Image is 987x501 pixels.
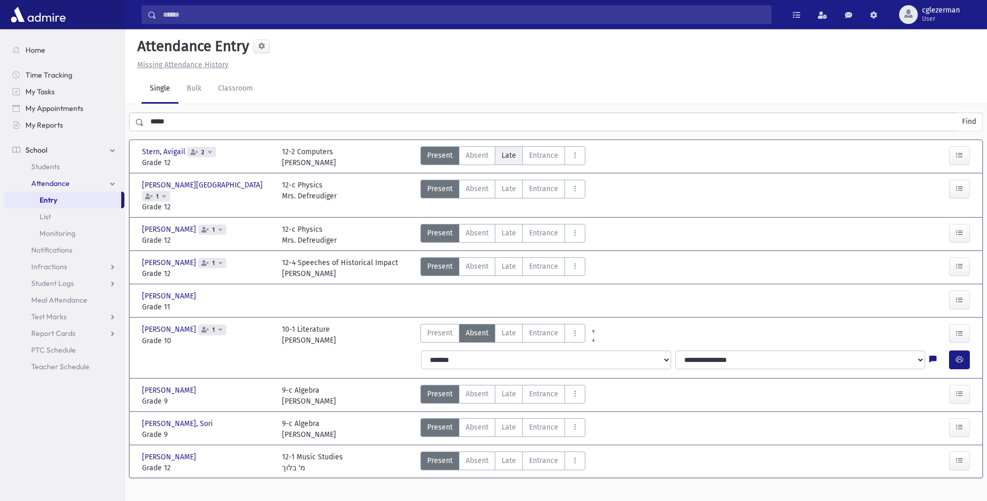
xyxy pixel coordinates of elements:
span: Meal Attendance [31,295,87,305]
div: 12-2 Computers [PERSON_NAME] [282,146,336,168]
a: Attendance [4,175,124,192]
span: [PERSON_NAME] [142,324,198,335]
div: AttTypes [420,385,585,407]
span: Home [25,45,45,55]
u: Missing Attendance History [137,60,228,69]
span: Absent [466,422,489,433]
span: Entrance [529,422,558,433]
span: Present [427,228,453,239]
span: 2 [199,149,207,156]
button: Find [956,113,982,131]
span: Time Tracking [25,70,72,80]
span: Monitoring [40,229,75,238]
span: Absent [466,261,489,272]
span: Present [427,183,453,194]
span: Grade 12 [142,462,272,473]
span: Absent [466,150,489,161]
div: AttTypes [420,452,585,473]
div: AttTypes [420,324,585,346]
span: Absent [466,228,489,239]
span: Entrance [529,228,558,239]
span: 1 [210,260,217,267]
span: My Appointments [25,104,83,113]
span: Absent [466,328,489,339]
a: Test Marks [4,308,124,325]
span: Late [502,261,516,272]
span: Late [502,389,516,399]
span: Late [502,422,516,433]
div: 9-c Algebra [PERSON_NAME] [282,385,336,407]
a: My Appointments [4,100,124,117]
span: [PERSON_NAME] [142,257,198,268]
img: AdmirePro [8,4,68,25]
a: Missing Attendance History [133,60,228,69]
span: 1 [154,193,161,200]
div: 9-c Algebra [PERSON_NAME] [282,418,336,440]
span: Absent [466,183,489,194]
span: Grade 11 [142,302,272,312]
span: Late [502,228,516,239]
div: AttTypes [420,257,585,279]
span: Report Cards [31,329,75,338]
a: My Reports [4,117,124,133]
div: AttTypes [420,224,585,246]
span: Grade 9 [142,429,272,440]
span: 1 [210,327,217,333]
span: [PERSON_NAME] [142,224,198,235]
a: Notifications [4,242,124,258]
span: Late [502,328,516,339]
input: Search [157,5,771,24]
a: Time Tracking [4,67,124,83]
div: AttTypes [420,418,585,440]
span: [PERSON_NAME][GEOGRAPHIC_DATA] [142,180,265,191]
span: Entrance [529,150,558,161]
span: Present [427,150,453,161]
div: 12-c Physics Mrs. Defreudiger [282,180,337,212]
a: Meal Attendance [4,292,124,308]
span: cglezerman [922,6,960,15]
a: Bulk [178,74,210,104]
span: Grade 12 [142,157,272,168]
a: List [4,208,124,225]
a: School [4,142,124,158]
span: My Tasks [25,87,55,96]
span: Present [427,422,453,433]
a: Entry [4,192,121,208]
span: 1 [210,227,217,233]
span: Grade 10 [142,335,272,346]
span: Test Marks [31,312,67,321]
span: Notifications [31,245,72,255]
span: Entry [40,195,57,205]
span: [PERSON_NAME] [142,291,198,302]
span: Attendance [31,179,70,188]
span: School [25,145,47,155]
h5: Attendance Entry [133,37,249,55]
div: AttTypes [420,146,585,168]
div: 10-1 Literature [PERSON_NAME] [282,324,336,346]
div: AttTypes [420,180,585,212]
span: Absent [466,389,489,399]
span: Late [502,455,516,466]
span: [PERSON_NAME] [142,452,198,462]
span: Stern, Avigail [142,146,187,157]
span: My Reports [25,120,63,130]
span: Teacher Schedule [31,362,89,371]
a: Single [142,74,178,104]
span: Grade 12 [142,202,272,212]
a: My Tasks [4,83,124,100]
span: Late [502,183,516,194]
a: Infractions [4,258,124,275]
span: List [40,212,51,221]
span: Student Logs [31,279,74,288]
div: 12-4 Speeches of Historical Impact [PERSON_NAME] [282,257,398,279]
span: Entrance [529,183,558,194]
span: Present [427,328,453,339]
span: [PERSON_NAME], Sori [142,418,215,429]
span: Grade 12 [142,268,272,279]
span: [PERSON_NAME] [142,385,198,396]
span: PTC Schedule [31,345,76,355]
span: User [922,15,960,23]
span: Students [31,162,60,171]
span: Entrance [529,261,558,272]
span: Grade 12 [142,235,272,246]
